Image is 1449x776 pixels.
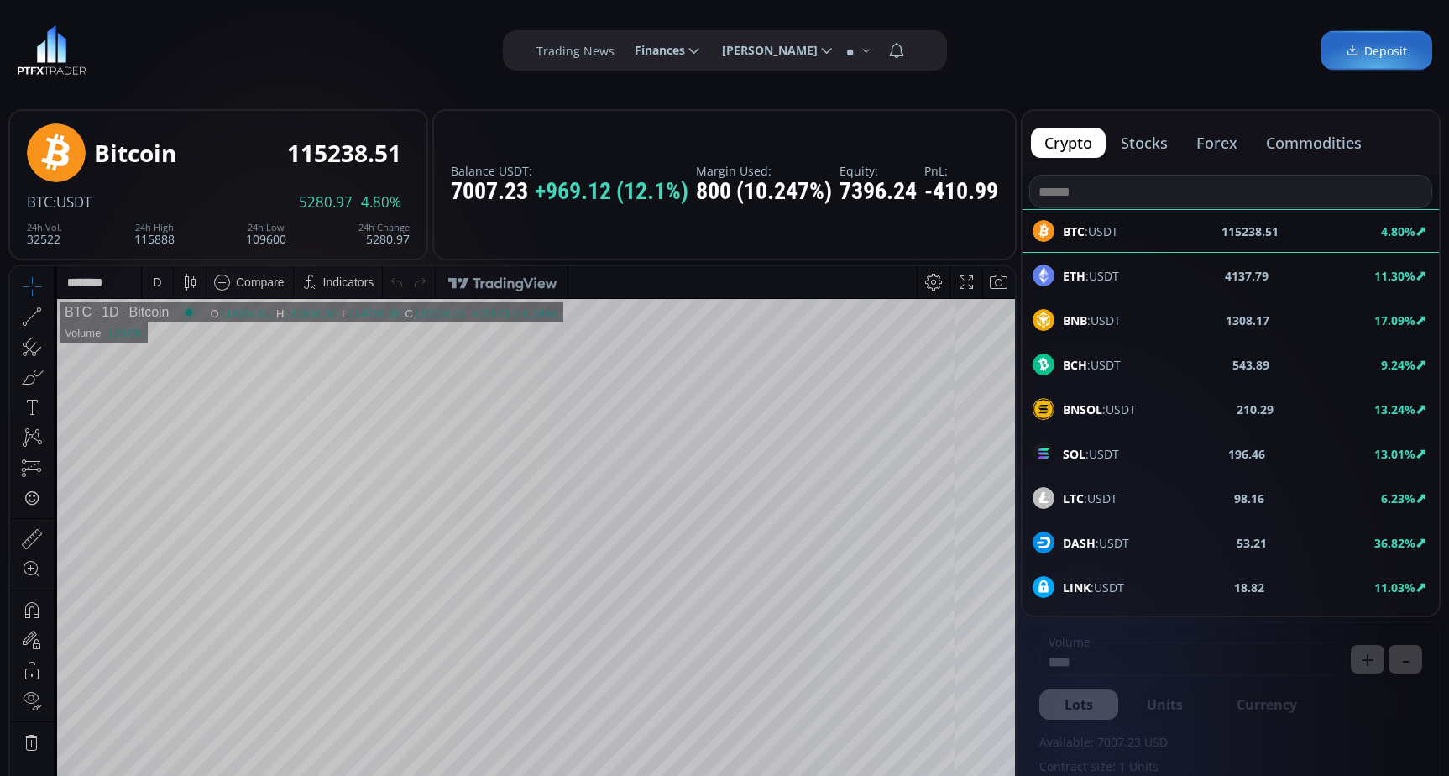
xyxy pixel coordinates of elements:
[1253,128,1375,158] button: commodities
[1063,490,1117,507] span: :USDT
[1374,579,1415,595] b: 11.03%
[1063,312,1121,329] span: :USDT
[1374,446,1415,462] b: 13.01%
[924,179,998,205] div: -410.99
[275,41,326,54] div: 115888.00
[17,25,86,76] img: LOGO
[1225,267,1269,285] b: 4137.79
[266,41,275,54] div: H
[710,34,818,67] span: [PERSON_NAME]
[451,165,688,177] label: Balance USDT:
[55,60,91,73] div: Volume
[94,140,176,166] div: Bitcoin
[1381,490,1415,506] b: 6.23%
[1346,42,1407,60] span: Deposit
[1107,128,1181,158] button: stocks
[623,34,685,67] span: Finances
[1228,445,1265,463] b: 196.46
[1063,356,1121,374] span: :USDT
[1063,490,1084,506] b: LTC
[1374,535,1415,551] b: 36.82%
[27,192,53,212] span: BTC
[1063,445,1119,463] span: :USDT
[813,737,894,750] span: 01:07:12 (UTC)
[1237,401,1274,418] b: 210.29
[97,60,132,73] div: 1.596K
[1183,128,1251,158] button: forex
[451,179,688,205] div: 7007.23
[840,179,917,205] div: 7396.24
[1374,312,1415,328] b: 17.09%
[143,9,151,23] div: D
[60,737,73,750] div: 5y
[1374,268,1415,284] b: 11.30%
[1063,579,1124,596] span: :USDT
[967,727,1002,759] div: Toggle Auto Scale
[460,41,547,54] div: +279.71 (+0.24%)
[55,39,81,54] div: BTC
[1063,579,1091,595] b: LINK
[85,737,97,750] div: 1y
[81,39,108,54] div: 1D
[200,41,209,54] div: O
[973,737,996,750] div: auto
[1374,401,1415,417] b: 13.24%
[15,224,29,240] div: 
[1234,490,1264,507] b: 98.16
[840,165,917,177] label: Equity:
[924,165,998,177] label: PnL:
[808,727,900,759] button: 01:07:12 (UTC)
[358,223,410,233] div: 24h Change
[246,223,286,245] div: 109600
[313,9,364,23] div: Indicators
[287,140,401,166] div: 115238.51
[536,42,615,60] label: Trading News
[1237,534,1267,552] b: 53.21
[1063,534,1129,552] span: :USDT
[1321,31,1432,71] a: Deposit
[225,727,252,759] div: Go to
[1031,128,1106,158] button: crypto
[1063,268,1085,284] b: ETH
[945,737,961,750] div: log
[171,39,186,54] div: Market open
[361,195,401,210] span: 4.80%
[1234,579,1264,596] b: 18.82
[165,737,179,750] div: 5d
[1381,357,1415,373] b: 9.24%
[1063,535,1096,551] b: DASH
[226,9,275,23] div: Compare
[1063,401,1102,417] b: BNSOL
[299,195,353,210] span: 5280.97
[134,223,175,245] div: 115888
[338,41,390,54] div: 114766.69
[696,165,832,177] label: Margin Used:
[696,179,832,205] div: 800 (10.247%)
[246,223,286,233] div: 24h Low
[1063,446,1085,462] b: SOL
[395,41,404,54] div: C
[27,223,62,233] div: 24h Vol.
[1232,356,1269,374] b: 543.89
[137,737,153,750] div: 1m
[27,223,62,245] div: 32522
[1063,357,1087,373] b: BCH
[404,41,455,54] div: 115238.51
[210,41,261,54] div: 114958.81
[939,727,967,759] div: Toggle Log Scale
[53,192,92,212] span: :USDT
[916,727,939,759] div: Toggle Percentage
[535,179,688,205] span: +969.12 (12.1%)
[134,223,175,233] div: 24h High
[1063,267,1119,285] span: :USDT
[332,41,338,54] div: L
[109,737,125,750] div: 3m
[190,737,203,750] div: 1d
[1063,312,1087,328] b: BNB
[1063,401,1136,418] span: :USDT
[39,688,46,710] div: Hide Drawings Toolbar
[358,223,410,245] div: 5280.97
[1226,312,1269,329] b: 1308.17
[108,39,159,54] div: Bitcoin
